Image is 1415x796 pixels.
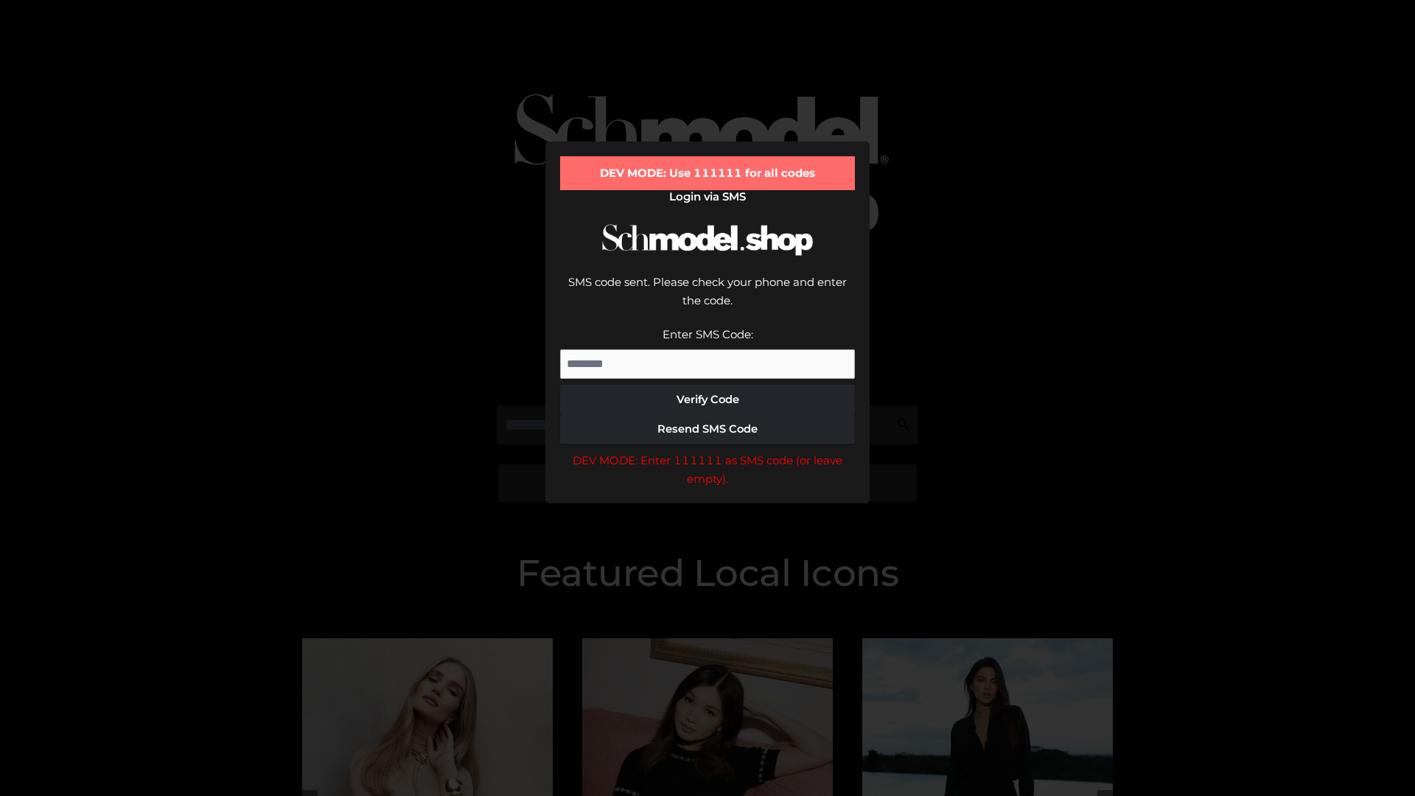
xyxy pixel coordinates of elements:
[560,273,855,325] div: SMS code sent. Please check your phone and enter the code.
[560,156,855,190] div: DEV MODE: Use 111111 for all codes
[560,451,855,489] div: DEV MODE: Enter 111111 as SMS code (or leave empty).
[560,385,855,414] button: Verify Code
[560,190,855,203] h2: Login via SMS
[663,327,753,341] label: Enter SMS Code:
[560,414,855,444] button: Resend SMS Code
[597,211,818,269] img: Schmodel Logo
